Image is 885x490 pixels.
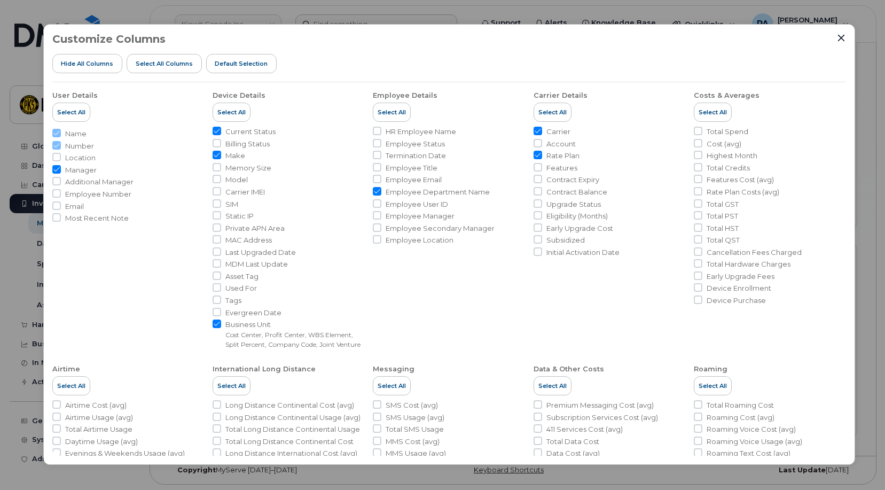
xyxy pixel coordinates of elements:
span: Long Distance Continental Usage (avg) [225,413,361,423]
span: Employee Secondary Manager [386,223,495,234]
span: Select All [699,108,727,116]
span: Used For [225,283,257,293]
span: Highest Month [707,151,757,161]
span: Subsidized [546,235,585,245]
span: Features [546,163,577,173]
span: Roaming Voice Cost (avg) [707,424,796,434]
span: Select All [699,382,727,390]
button: Select All [52,376,90,395]
span: Eligibility (Months) [546,211,608,221]
span: Evenings & Weekends Usage (avg) [65,448,185,458]
span: Manager [65,165,97,175]
span: Number [65,141,94,151]
div: User Details [52,91,98,100]
span: SMS Cost (avg) [386,400,438,410]
span: Employee Status [386,139,445,149]
span: Total Hardware Charges [707,259,790,269]
span: Employee User ID [386,199,448,209]
span: Location [65,153,96,163]
span: Most Recent Note [65,213,129,223]
span: Total SMS Usage [386,424,444,434]
span: MMS Cost (avg) [386,437,440,447]
span: Roaming Voice Usage (avg) [707,437,802,447]
span: Total Long Distance Continental Usage [225,424,360,434]
div: Airtime [52,364,80,374]
button: Select All [534,103,571,122]
span: Employee Number [65,189,131,199]
span: Billing Status [225,139,270,149]
span: Total Credits [707,163,750,173]
span: Device Purchase [707,295,766,306]
span: Business Unit [225,320,364,330]
span: Employee Title [386,163,437,173]
button: Select All [694,103,732,122]
span: Data Cost (avg) [546,448,600,458]
span: Cancellation Fees Charged [707,247,802,258]
span: Make [225,151,245,161]
span: Roaming Cost (avg) [707,413,774,423]
span: Termination Date [386,151,446,161]
span: Employee Location [386,235,453,245]
span: Asset Tag [225,271,259,282]
span: Total HST [707,223,739,234]
span: Default Selection [215,59,268,68]
span: Select All [217,108,246,116]
button: Close [836,33,846,43]
span: Rate Plan Costs (avg) [707,187,779,197]
div: Device Details [213,91,265,100]
button: Select All [213,103,250,122]
span: MMS Usage (avg) [386,448,446,458]
span: Contract Expiry [546,175,599,185]
h3: Customize Columns [52,33,166,45]
span: SMS Usage (avg) [386,413,444,423]
iframe: Messenger Launcher [839,444,877,482]
span: Select all Columns [136,59,193,68]
button: Select all Columns [127,54,202,73]
span: Static IP [225,211,254,221]
span: Email [65,201,84,212]
span: Upgrade Status [546,199,601,209]
div: Messaging [373,364,414,374]
span: Select All [538,382,567,390]
span: SIM [225,199,238,209]
button: Hide All Columns [52,54,123,73]
span: Airtime Cost (avg) [65,400,127,410]
div: Data & Other Costs [534,364,604,374]
span: Early Upgrade Fees [707,271,774,282]
span: Total Roaming Cost [707,400,774,410]
span: Total Long Distance Continental Cost [225,437,354,447]
span: Model [225,175,248,185]
button: Select All [373,376,411,395]
span: 411 Services Cost (avg) [546,424,623,434]
span: Select All [378,108,406,116]
span: Airtime Usage (avg) [65,413,133,423]
span: Additional Manager [65,177,134,187]
span: HR Employee Name [386,127,456,137]
span: Current Status [225,127,276,137]
button: Select All [52,103,90,122]
span: Memory Size [225,163,271,173]
span: Long Distance International Cost (avg) [225,448,357,458]
span: Last Upgraded Date [225,247,296,258]
div: Carrier Details [534,91,588,100]
span: Evergreen Date [225,308,281,318]
div: International Long Distance [213,364,316,374]
span: Name [65,129,87,139]
span: Long Distance Continental Cost (avg) [225,400,354,410]
span: Select All [217,382,246,390]
span: Daytime Usage (avg) [65,437,138,447]
span: Tags [225,295,241,306]
div: Costs & Averages [694,91,759,100]
button: Select All [373,103,411,122]
span: Total Data Cost [546,437,599,447]
div: Employee Details [373,91,437,100]
span: Account [546,139,576,149]
span: Initial Activation Date [546,247,620,258]
span: Premium Messaging Cost (avg) [546,400,654,410]
span: MDM Last Update [225,259,288,269]
span: Hide All Columns [61,59,113,68]
span: Device Enrollment [707,283,771,293]
span: Total PST [707,211,738,221]
span: Features Cost (avg) [707,175,774,185]
div: Roaming [694,364,727,374]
